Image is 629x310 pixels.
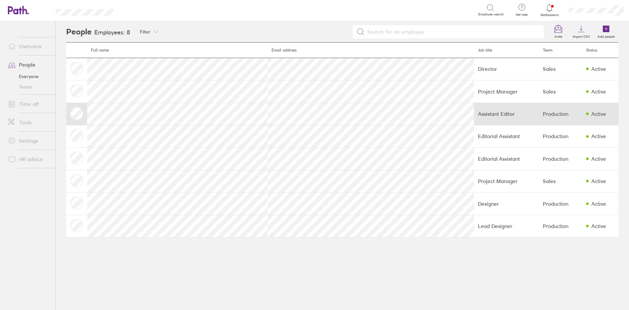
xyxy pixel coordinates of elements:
[569,21,594,42] a: Import CSV
[474,80,539,103] td: Project Manager
[539,103,582,125] td: Production
[594,33,619,39] label: Add people
[474,170,539,192] td: Project Manager
[87,43,268,58] th: Full name
[551,33,566,39] label: Invite
[548,21,569,42] a: Invite
[591,178,606,184] div: Active
[3,58,55,71] a: People
[539,58,582,80] td: Sales
[539,43,582,58] th: Team
[539,148,582,170] td: Production
[591,66,606,72] div: Active
[591,89,606,94] div: Active
[539,193,582,215] td: Production
[539,125,582,147] td: Production
[268,43,474,58] th: Email address
[474,193,539,215] td: Designer
[582,43,619,58] th: Status
[591,111,606,117] div: Active
[3,82,55,92] a: Teams
[591,133,606,139] div: Active
[94,29,130,36] h3: Employees: 8
[140,29,151,34] span: Filter
[3,134,55,147] a: Settings
[569,33,594,39] label: Import CSV
[591,201,606,207] div: Active
[539,13,560,17] span: Notifications
[591,223,606,229] div: Active
[474,58,539,80] td: Director
[365,26,540,38] input: Search for an employee
[594,21,619,42] a: Add people
[66,21,92,42] h2: People
[539,80,582,103] td: Sales
[474,103,539,125] td: Assistant Editor
[474,43,539,58] th: Job title
[478,12,504,16] span: Employee search
[3,116,55,129] a: Tools
[539,215,582,237] td: Production
[3,40,55,53] a: Overview
[474,125,539,147] td: Editorial Assistant
[3,97,55,111] a: Time off
[131,7,148,13] div: Search
[511,13,532,17] span: Get help
[3,153,55,166] a: HR advice
[474,148,539,170] td: Editorial Assistant
[3,71,55,82] a: Everyone
[591,156,606,162] div: Active
[474,215,539,237] td: Lead Designer
[539,3,560,17] a: Notifications
[539,170,582,192] td: Sales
